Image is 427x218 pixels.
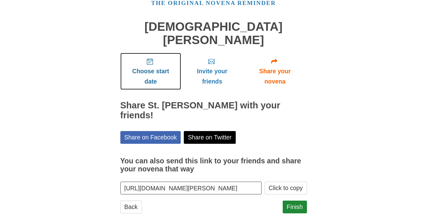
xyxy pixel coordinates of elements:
[184,131,236,144] a: Share on Twitter
[243,53,307,90] a: Share your novena
[181,53,243,90] a: Invite your friends
[249,66,301,87] span: Share your novena
[127,66,175,87] span: Choose start date
[283,201,307,213] a: Finish
[265,182,307,194] button: Click to copy
[120,53,181,90] a: Choose start date
[120,201,142,213] a: Back
[120,131,181,144] a: Share on Facebook
[120,101,307,120] h2: Share St. [PERSON_NAME] with your friends!
[120,157,307,173] h3: You can also send this link to your friends and share your novena that way
[120,20,307,47] h1: [DEMOGRAPHIC_DATA][PERSON_NAME]
[187,66,237,87] span: Invite your friends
